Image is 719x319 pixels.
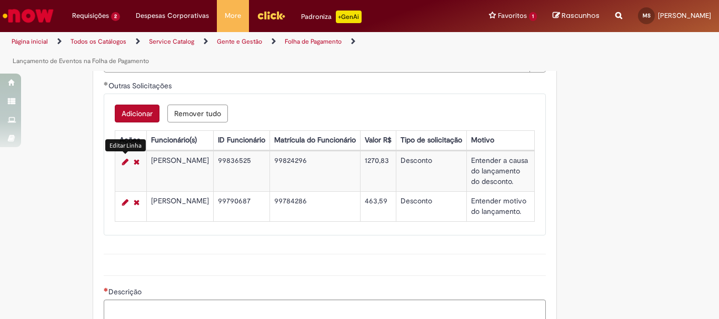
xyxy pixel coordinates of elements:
[115,105,159,122] button: Add a row for Outras Solicitações
[72,11,109,21] span: Requisições
[396,191,466,221] td: Desconto
[269,191,360,221] td: 99784286
[529,12,537,21] span: 1
[217,37,262,46] a: Gente e Gestão
[396,151,466,191] td: Desconto
[225,11,241,21] span: More
[146,191,213,221] td: [PERSON_NAME]
[285,37,342,46] a: Folha de Pagamento
[213,191,269,221] td: 99790687
[269,151,360,191] td: 99824296
[213,151,269,191] td: 99836525
[360,191,396,221] td: 463,59
[466,191,534,221] td: Entender motivo do lançamento.
[119,156,131,168] a: Editar Linha 1
[146,130,213,150] th: Funcionário(s)
[562,11,600,20] span: Rascunhos
[301,11,362,23] div: Padroniza
[108,287,144,296] span: Descrição
[658,11,711,20] span: [PERSON_NAME]
[396,130,466,150] th: Tipo de solicitação
[498,11,527,21] span: Favoritos
[269,130,360,150] th: Matrícula do Funcionário
[8,32,472,71] ul: Trilhas de página
[105,139,146,151] div: Editar Linha
[466,151,534,191] td: Entender a causa do lançamento do desconto.
[71,37,126,46] a: Todos os Catálogos
[553,11,600,21] a: Rascunhos
[136,11,209,21] span: Despesas Corporativas
[13,57,149,65] a: Lançamento de Eventos na Folha de Pagamento
[146,151,213,191] td: [PERSON_NAME]
[213,130,269,150] th: ID Funcionário
[104,287,108,292] span: Necessários
[119,196,131,209] a: Editar Linha 2
[336,11,362,23] p: +GenAi
[131,196,142,209] a: Remover linha 2
[111,12,120,21] span: 2
[167,105,228,122] button: Remove all rows for Outras Solicitações
[466,130,534,150] th: Motivo
[643,12,651,19] span: MS
[360,130,396,150] th: Valor R$
[1,5,55,26] img: ServiceNow
[115,130,146,150] th: Ações
[360,151,396,191] td: 1270,83
[12,37,48,46] a: Página inicial
[131,156,142,168] a: Remover linha 1
[108,81,174,90] span: Outras Solicitações
[149,37,194,46] a: Service Catalog
[104,81,108,86] span: Obrigatório Preenchido
[257,7,285,23] img: click_logo_yellow_360x200.png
